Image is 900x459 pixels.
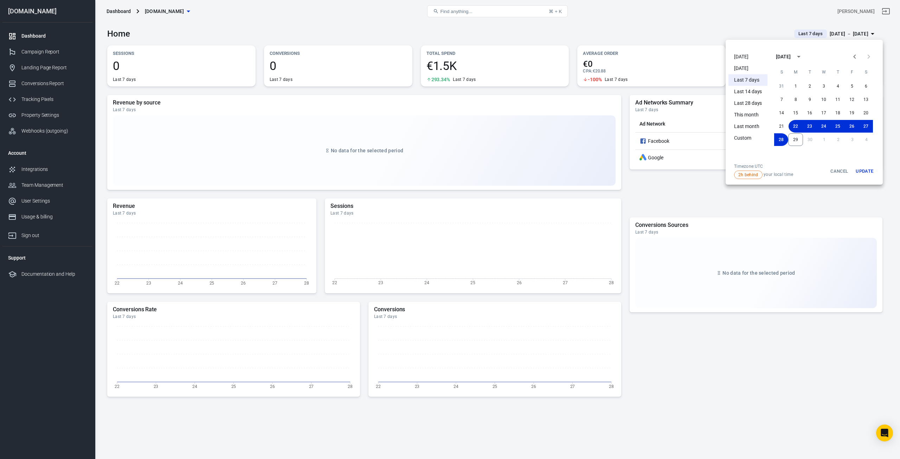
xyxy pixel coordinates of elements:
[728,132,767,144] li: Custom
[817,107,831,119] button: 17
[774,133,788,146] button: 28
[817,80,831,93] button: 3
[817,65,830,79] span: Wednesday
[846,65,858,79] span: Friday
[776,53,791,60] div: [DATE]
[774,107,789,119] button: 14
[734,164,793,169] div: Timezone: UTC
[853,164,876,179] button: Update
[736,172,761,178] span: 2h behind
[845,120,859,133] button: 26
[789,65,802,79] span: Monday
[774,93,789,106] button: 7
[775,65,788,79] span: Sunday
[774,80,789,93] button: 31
[860,65,872,79] span: Saturday
[828,164,850,179] button: Cancel
[831,107,845,119] button: 18
[728,109,767,121] li: This month
[728,86,767,97] li: Last 14 days
[793,51,805,63] button: calendar view is open, switch to year view
[728,74,767,86] li: Last 7 days
[859,107,873,119] button: 20
[728,97,767,109] li: Last 28 days
[734,171,793,179] span: your local time
[859,93,873,106] button: 13
[831,120,845,133] button: 25
[803,93,817,106] button: 9
[728,63,767,74] li: [DATE]
[803,107,817,119] button: 16
[845,80,859,93] button: 5
[789,107,803,119] button: 15
[859,120,873,133] button: 27
[817,120,831,133] button: 24
[848,50,862,64] button: Previous month
[789,93,803,106] button: 8
[788,133,803,146] button: 29
[876,425,893,441] div: Open Intercom Messenger
[789,120,803,133] button: 22
[803,65,816,79] span: Tuesday
[789,80,803,93] button: 1
[728,51,767,63] li: [DATE]
[831,80,845,93] button: 4
[845,93,859,106] button: 12
[859,80,873,93] button: 6
[817,93,831,106] button: 10
[728,121,767,132] li: Last month
[803,80,817,93] button: 2
[831,65,844,79] span: Thursday
[831,93,845,106] button: 11
[845,107,859,119] button: 19
[774,120,789,133] button: 21
[803,120,817,133] button: 23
